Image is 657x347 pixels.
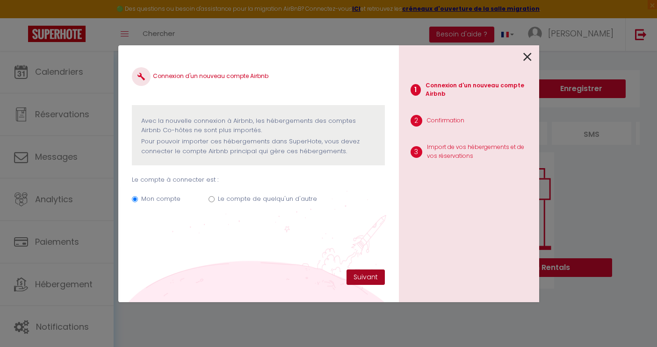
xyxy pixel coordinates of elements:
[411,115,422,127] span: 2
[141,194,180,204] label: Mon compte
[427,143,532,161] p: Import de vos hébergements et de vos réservations
[218,194,317,204] label: Le compte de quelqu'un d'autre
[141,116,375,135] p: Avec la nouvelle connexion à Airbnb, les hébergements des comptes Airbnb Co-hôtes ne sont plus im...
[427,116,464,125] p: Confirmation
[347,269,385,285] button: Suivant
[411,84,421,96] span: 1
[132,67,384,86] h4: Connexion d'un nouveau compte Airbnb
[411,146,422,158] span: 3
[141,137,375,156] p: Pour pouvoir importer ces hébergements dans SuperHote, vous devez connecter le compte Airbnb prin...
[132,175,384,184] p: Le compte à connecter est :
[7,4,36,32] button: Ouvrir le widget de chat LiveChat
[426,81,532,99] p: Connexion d'un nouveau compte Airbnb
